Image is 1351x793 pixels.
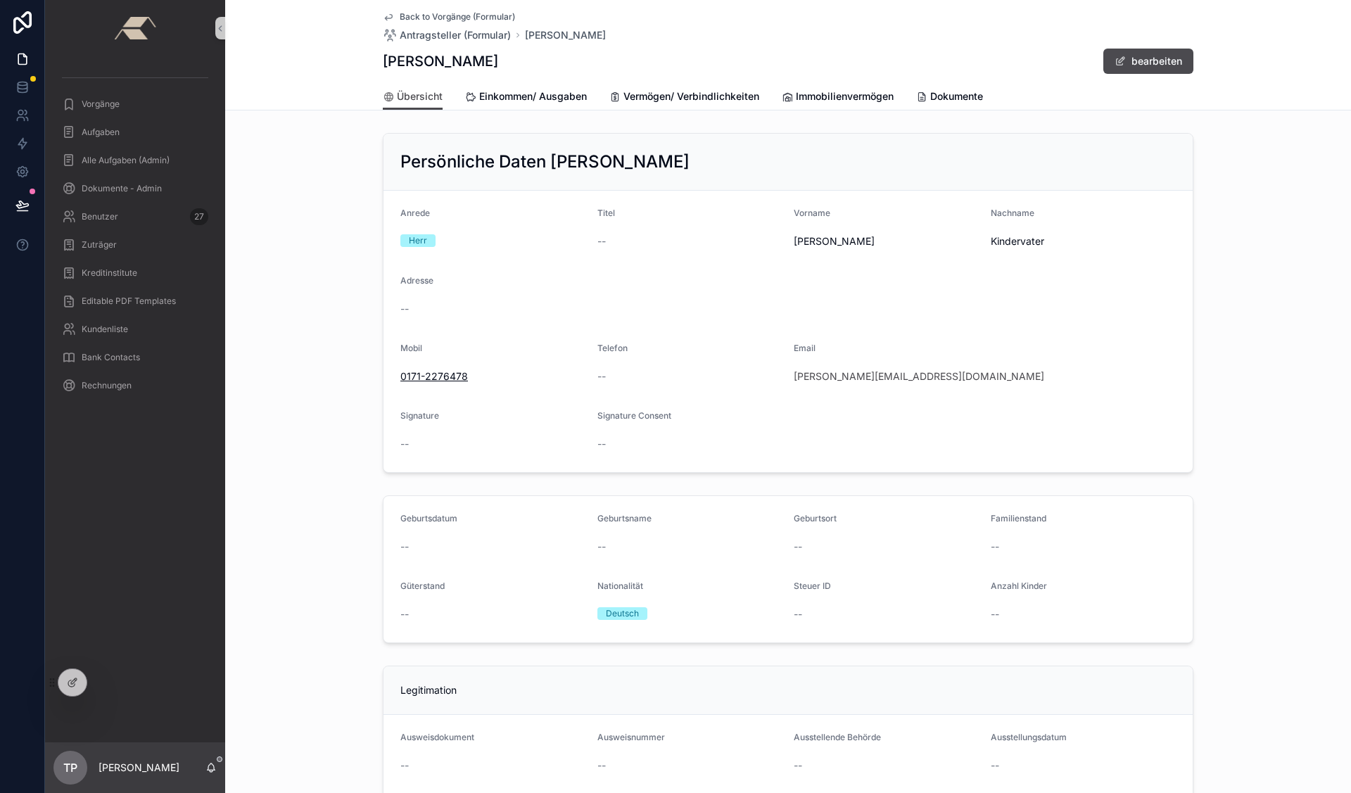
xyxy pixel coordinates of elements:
span: Kreditinstitute [82,267,137,279]
span: Titel [597,208,615,218]
span: Antragsteller (Formular) [400,28,511,42]
span: Geburtsdatum [400,513,457,524]
img: App logo [114,17,156,39]
span: -- [794,607,802,621]
span: Adresse [400,275,433,286]
a: Übersicht [383,84,443,110]
span: Nationalität [597,581,643,591]
span: Legitimation [400,684,457,696]
h2: Persönliche Daten [PERSON_NAME] [400,151,690,173]
span: Bank Contacts [82,352,140,363]
span: Anrede [400,208,430,218]
span: Dokumente - Admin [82,183,162,194]
span: Immobilienvermögen [796,89,894,103]
span: Geburtsname [597,513,652,524]
span: Email [794,343,816,353]
span: TP [63,759,77,776]
span: Geburtsort [794,513,837,524]
span: -- [794,759,802,773]
a: Bank Contacts [53,345,217,370]
span: Steuer ID [794,581,831,591]
a: Editable PDF Templates [53,288,217,314]
a: Benutzer27 [53,204,217,229]
a: Vorgänge [53,91,217,117]
span: Vermögen/ Verbindlichkeiten [623,89,759,103]
span: Güterstand [400,581,445,591]
span: Ausweisdokument [400,732,474,742]
span: Dokumente [930,89,983,103]
a: Rechnungen [53,373,217,398]
div: Herr [409,234,427,247]
span: -- [794,540,802,554]
span: -- [597,234,606,248]
span: Zuträger [82,239,117,250]
span: [PERSON_NAME] [794,234,979,248]
span: Vorname [794,208,830,218]
span: Aufgaben [82,127,120,138]
span: Kundenliste [82,324,128,335]
p: [PERSON_NAME] [99,761,179,775]
span: -- [597,369,606,383]
span: Alle Aufgaben (Admin) [82,155,170,166]
a: Vermögen/ Verbindlichkeiten [609,84,759,112]
div: scrollable content [45,56,225,417]
span: Back to Vorgänge (Formular) [400,11,515,23]
span: -- [991,540,999,554]
a: Back to Vorgänge (Formular) [383,11,515,23]
a: [PERSON_NAME][EMAIL_ADDRESS][DOMAIN_NAME] [794,369,1044,383]
span: Kindervater [991,234,1176,248]
span: -- [597,437,606,451]
span: Mobil [400,343,422,353]
span: -- [597,540,606,554]
a: [PERSON_NAME] [525,28,606,42]
span: Signature [400,410,439,421]
span: Einkommen/ Ausgaben [479,89,587,103]
span: Familienstand [991,513,1046,524]
button: bearbeiten [1103,49,1193,74]
div: Deutsch [606,607,639,620]
span: Ausstellende Behörde [794,732,881,742]
span: -- [400,302,409,316]
span: -- [400,540,409,554]
span: Übersicht [397,89,443,103]
span: -- [400,437,409,451]
tcxspan: Call 0171-2276478 via 3CX [400,370,468,382]
a: Kreditinstitute [53,260,217,286]
span: Anzahl Kinder [991,581,1047,591]
div: 27 [190,208,208,225]
span: Nachname [991,208,1034,218]
span: Benutzer [82,211,118,222]
a: Einkommen/ Ausgaben [465,84,587,112]
a: Alle Aufgaben (Admin) [53,148,217,173]
span: -- [597,759,606,773]
span: -- [991,607,999,621]
span: Editable PDF Templates [82,296,176,307]
span: -- [991,759,999,773]
a: Zuträger [53,232,217,258]
a: Immobilienvermögen [782,84,894,112]
a: Kundenliste [53,317,217,342]
span: Signature Consent [597,410,671,421]
span: Telefon [597,343,628,353]
span: Vorgänge [82,99,120,110]
h1: [PERSON_NAME] [383,51,498,71]
a: Dokumente - Admin [53,176,217,201]
span: -- [400,759,409,773]
span: -- [400,607,409,621]
span: Ausweisnummer [597,732,665,742]
span: Ausstellungsdatum [991,732,1067,742]
span: Rechnungen [82,380,132,391]
a: Antragsteller (Formular) [383,28,511,42]
a: Dokumente [916,84,983,112]
a: Aufgaben [53,120,217,145]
